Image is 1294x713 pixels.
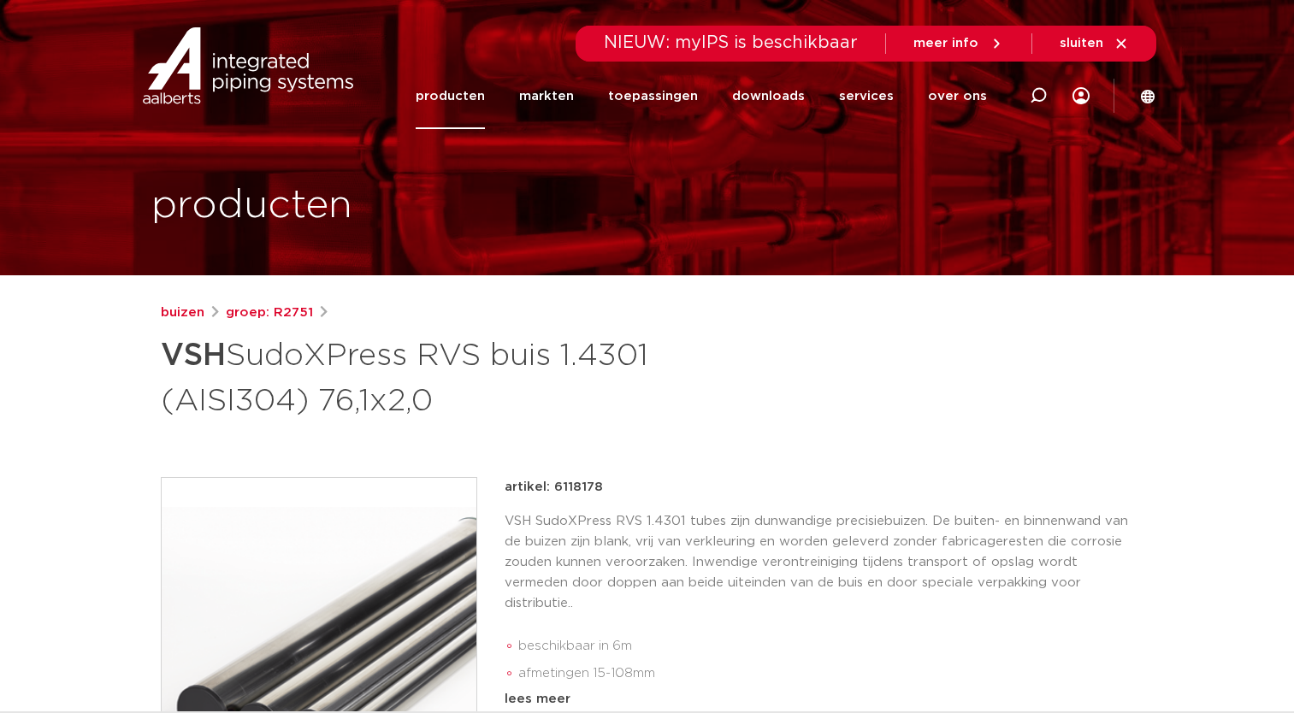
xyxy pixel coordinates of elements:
[839,63,894,129] a: services
[161,303,204,323] a: buizen
[519,63,574,129] a: markten
[505,689,1134,710] div: lees meer
[518,660,1134,687] li: afmetingen 15-108mm
[1060,36,1129,51] a: sluiten
[913,37,978,50] span: meer info
[161,330,803,422] h1: SudoXPress RVS buis 1.4301 (AISI304) 76,1x2,0
[1060,37,1103,50] span: sluiten
[928,63,987,129] a: over ons
[604,34,858,51] span: NIEUW: myIPS is beschikbaar
[416,63,485,129] a: producten
[226,303,313,323] a: groep: R2751
[151,179,352,233] h1: producten
[608,63,698,129] a: toepassingen
[518,633,1134,660] li: beschikbaar in 6m
[505,511,1134,614] p: VSH SudoXPress RVS 1.4301 tubes zijn dunwandige precisiebuizen. De buiten- en binnenwand van de b...
[505,477,603,498] p: artikel: 6118178
[161,340,226,371] strong: VSH
[913,36,1004,51] a: meer info
[416,63,987,129] nav: Menu
[732,63,805,129] a: downloads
